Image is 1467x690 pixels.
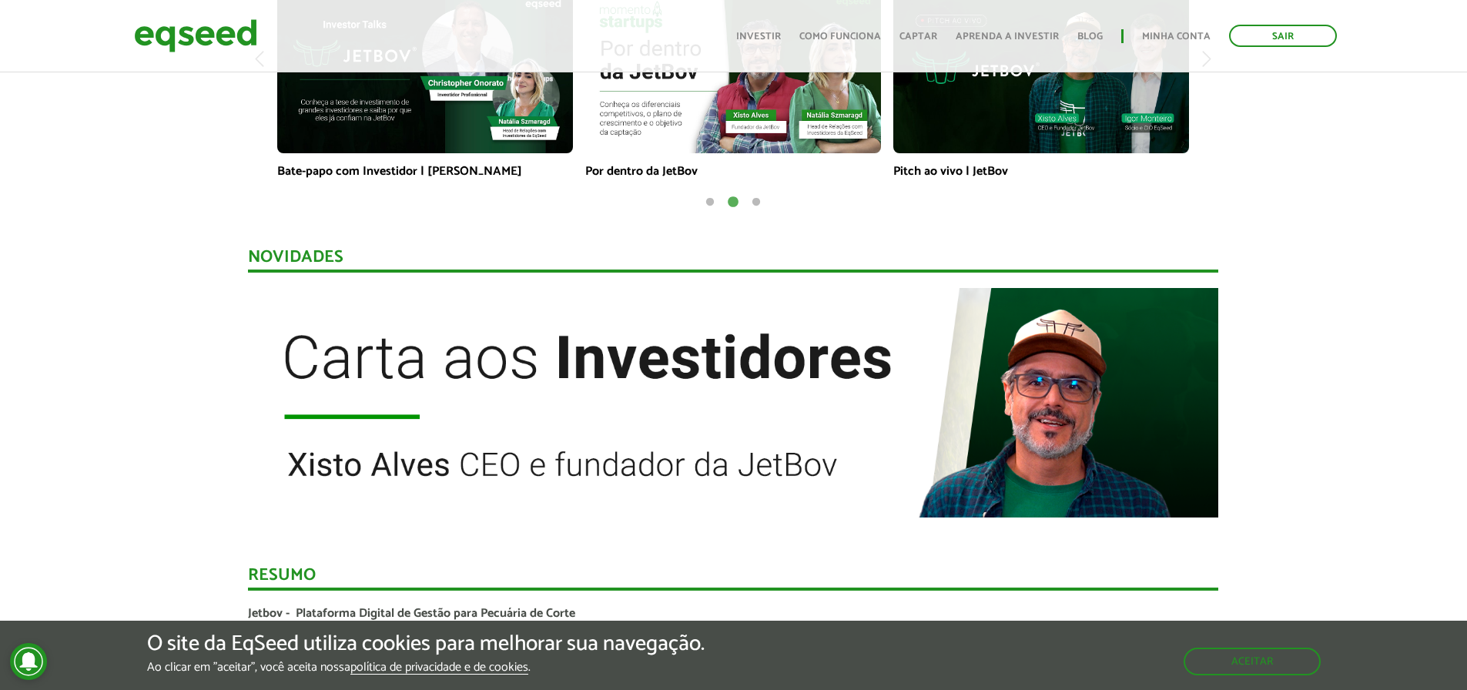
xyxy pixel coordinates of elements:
[134,15,257,56] img: EqSeed
[899,32,937,42] a: Captar
[277,164,573,179] p: Bate-papo com Investidor | [PERSON_NAME]
[147,632,705,656] h5: O site da EqSeed utiliza cookies para melhorar sua navegação.
[248,288,1218,517] img: Banner-Carta-do-CEO.png
[1184,648,1321,675] button: Aceitar
[736,32,781,42] a: Investir
[147,660,705,675] p: Ao clicar em "aceitar", você aceita nossa .
[956,32,1059,42] a: Aprenda a investir
[893,164,1189,179] p: Pitch ao vivo | JetBov
[1077,32,1103,42] a: Blog
[350,662,528,675] a: política de privacidade e de cookies
[702,195,718,210] button: 1 of 3
[749,195,764,210] button: 3 of 3
[725,195,741,210] button: 2 of 3
[248,249,1218,273] div: Novidades
[585,164,881,179] p: Por dentro da JetBov
[1229,25,1337,47] a: Sair
[248,567,1218,591] div: Resumo
[799,32,881,42] a: Como funciona
[1142,32,1211,42] a: Minha conta
[248,603,575,624] strong: Jetbov - Plataforma Digital de Gestão para Pecuária de Corte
